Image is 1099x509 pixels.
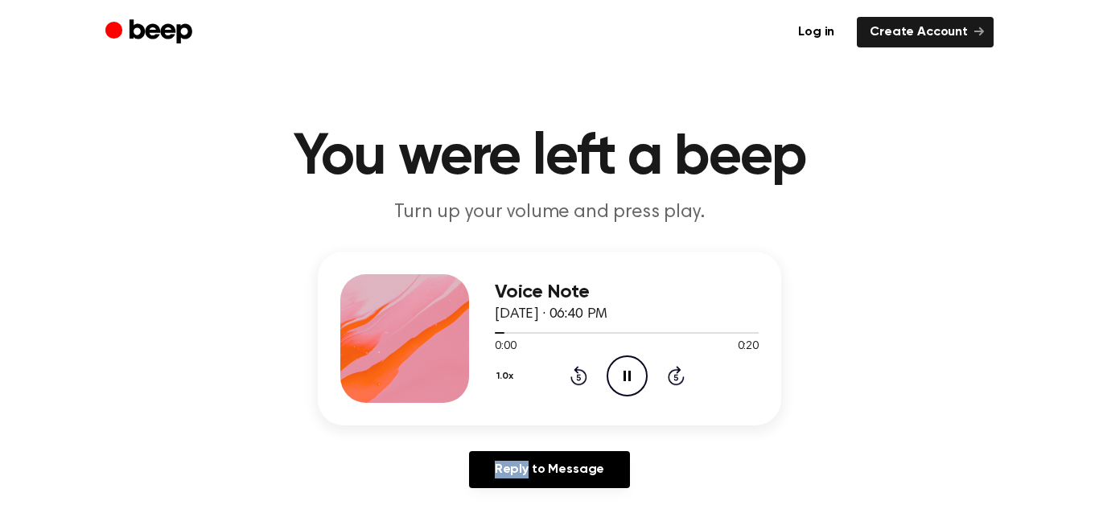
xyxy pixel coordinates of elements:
span: 0:00 [495,339,516,355]
a: Beep [105,17,196,48]
h1: You were left a beep [138,129,961,187]
p: Turn up your volume and press play. [241,199,858,226]
a: Log in [785,17,847,47]
span: 0:20 [738,339,759,355]
a: Reply to Message [469,451,630,488]
span: [DATE] · 06:40 PM [495,307,607,322]
a: Create Account [857,17,994,47]
h3: Voice Note [495,281,759,303]
button: 1.0x [495,363,520,390]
